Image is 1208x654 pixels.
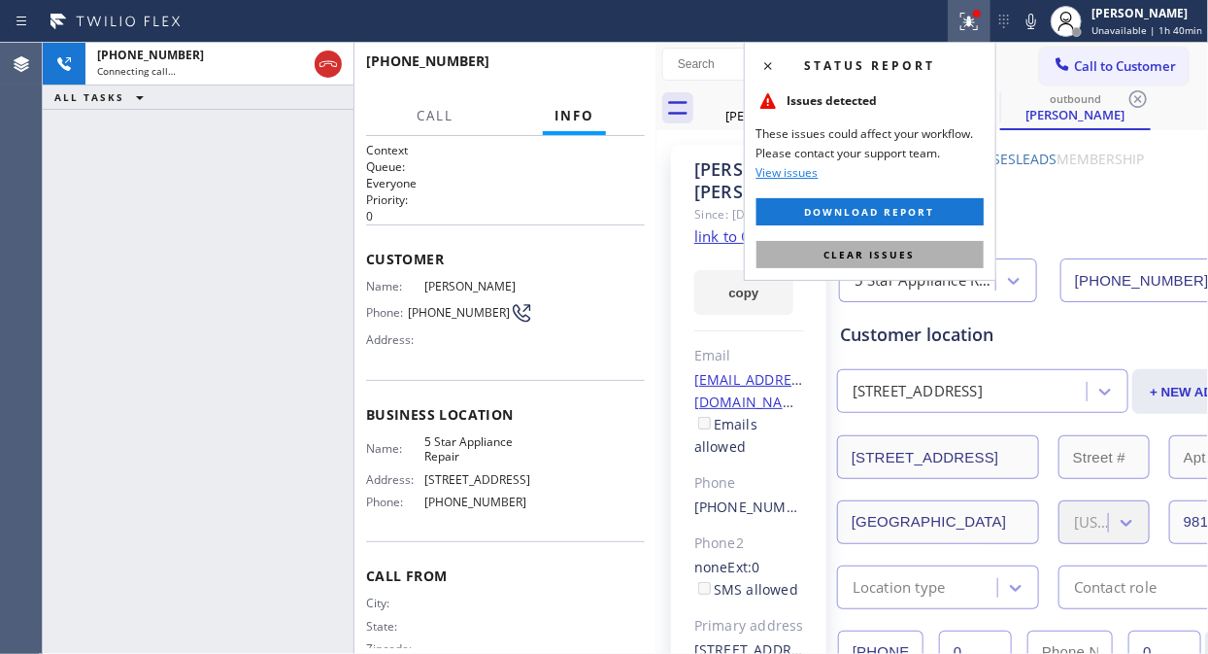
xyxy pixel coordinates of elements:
[405,97,465,135] button: Call
[1040,48,1189,85] button: Call to Customer
[417,107,453,124] span: Call
[43,86,163,109] button: ALL TASKS
[366,208,645,224] p: 0
[366,332,424,347] span: Address:
[366,250,645,268] span: Customer
[694,533,804,555] div: Phone2
[366,52,489,70] span: [PHONE_NUMBER]
[1018,8,1045,35] button: Mute
[694,557,804,602] div: none
[366,619,424,634] span: State:
[1017,150,1057,168] label: Leads
[837,500,1039,544] input: City
[543,97,606,135] button: Info
[366,158,645,175] h2: Queue:
[366,142,645,158] h1: Context
[853,576,946,599] div: Location type
[1002,91,1149,106] div: outbound
[853,381,983,403] div: [STREET_ADDRESS]
[424,495,533,509] span: [PHONE_NUMBER]
[694,345,804,367] div: Email
[698,582,711,595] input: SMS allowed
[701,107,848,124] div: [PERSON_NAME]
[1002,86,1149,128] div: Jay Paulter
[694,203,804,225] div: Since: [DATE]
[366,596,424,610] span: City:
[663,49,827,80] input: Search
[694,472,804,495] div: Phone
[315,51,342,78] button: Hang up
[424,279,533,293] span: [PERSON_NAME]
[1091,23,1202,37] span: Unavailable | 1h 40min
[701,86,848,130] div: Glenn Hogan
[694,498,818,516] a: [PHONE_NUMBER]
[1091,5,1202,21] div: [PERSON_NAME]
[837,435,1039,479] input: Address
[1074,576,1157,599] div: Contact role
[694,370,813,411] a: [EMAIL_ADDRESS][DOMAIN_NAME]
[1057,150,1145,168] label: Membership
[728,558,760,576] span: Ext: 0
[1058,435,1150,479] input: Street #
[366,279,424,293] span: Name:
[366,175,645,191] p: Everyone
[694,580,798,599] label: SMS allowed
[424,472,533,487] span: [STREET_ADDRESS]
[366,441,424,456] span: Name:
[694,415,757,456] label: Emails allowed
[694,270,793,315] button: copy
[408,305,510,320] span: [PHONE_NUMBER]
[366,495,424,509] span: Phone:
[366,191,645,208] h2: Priority:
[694,226,773,246] a: link to CRM
[1074,57,1176,75] span: Call to Customer
[424,434,533,465] span: 5 Star Appliance Repair
[701,92,848,107] div: outbound
[554,107,594,124] span: Info
[1002,106,1149,123] div: [PERSON_NAME]
[694,615,804,637] div: Primary address
[366,567,645,585] span: Call From
[366,472,424,487] span: Address:
[698,417,711,430] input: Emails allowed
[54,90,124,104] span: ALL TASKS
[366,405,645,424] span: Business location
[97,64,176,78] span: Connecting call…
[366,305,408,320] span: Phone:
[694,158,804,203] div: [PERSON_NAME] [PERSON_NAME]
[97,47,204,63] span: [PHONE_NUMBER]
